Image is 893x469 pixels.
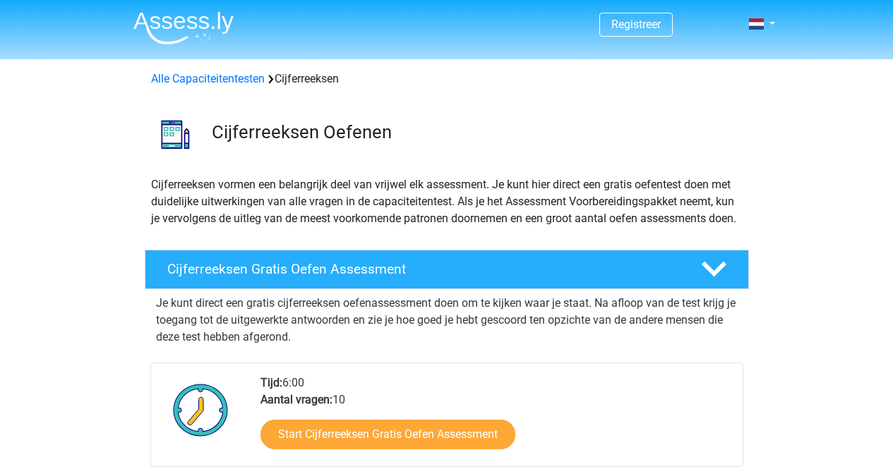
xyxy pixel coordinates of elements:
[145,71,748,87] div: Cijferreeksen
[145,104,205,164] img: cijferreeksen
[165,374,236,445] img: Klok
[250,374,742,466] div: 6:00 10
[151,72,265,85] a: Alle Capaciteitentesten
[212,121,738,143] h3: Cijferreeksen Oefenen
[133,11,234,44] img: Assessly
[139,250,755,289] a: Cijferreeksen Gratis Oefen Assessment
[260,420,515,449] a: Start Cijferreeksen Gratis Oefen Assessment
[167,261,678,277] h4: Cijferreeksen Gratis Oefen Assessment
[260,376,282,389] b: Tijd:
[260,393,332,406] b: Aantal vragen:
[151,176,743,227] p: Cijferreeksen vormen een belangrijk deel van vrijwel elk assessment. Je kunt hier direct een grat...
[611,18,661,31] a: Registreer
[156,295,738,346] p: Je kunt direct een gratis cijferreeksen oefenassessment doen om te kijken waar je staat. Na afloo...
